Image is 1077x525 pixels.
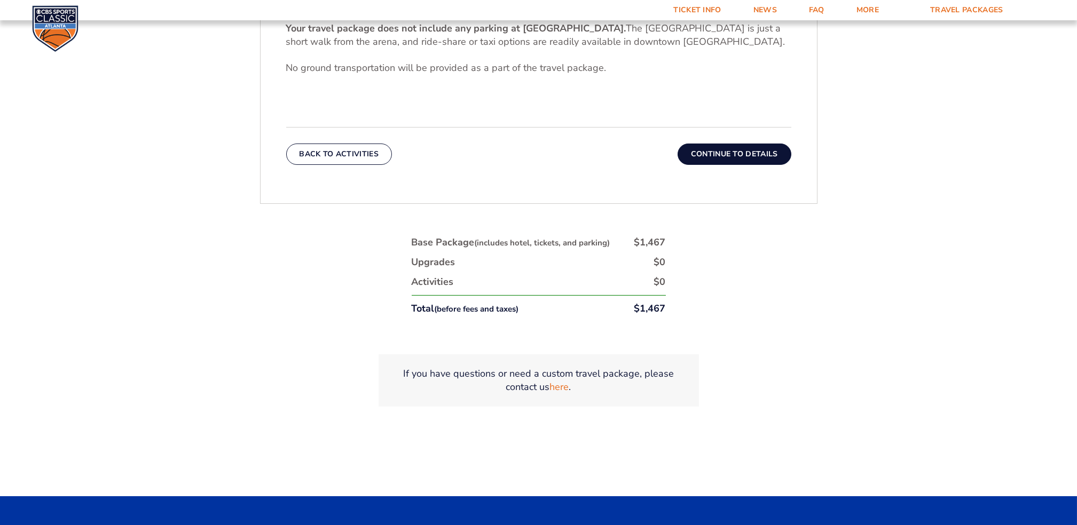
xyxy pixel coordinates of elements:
[654,256,666,269] div: $0
[412,275,454,289] div: Activities
[412,302,519,315] div: Total
[412,256,455,269] div: Upgrades
[654,275,666,289] div: $0
[435,304,519,314] small: (before fees and taxes)
[286,144,392,165] button: Back To Activities
[634,302,666,315] div: $1,467
[678,144,791,165] button: Continue To Details
[550,380,569,394] a: here
[475,237,610,248] small: (includes hotel, tickets, and parking)
[286,61,791,75] p: No ground transportation will be provided as a part of the travel package.
[391,367,686,394] p: If you have questions or need a custom travel package, please contact us .
[32,5,78,52] img: CBS Sports Classic
[634,236,666,249] div: $1,467
[412,236,610,249] div: Base Package
[286,22,791,49] p: The [GEOGRAPHIC_DATA] is just a short walk from the arena, and ride-share or taxi options are rea...
[286,22,626,35] b: Your travel package does not include any parking at [GEOGRAPHIC_DATA].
